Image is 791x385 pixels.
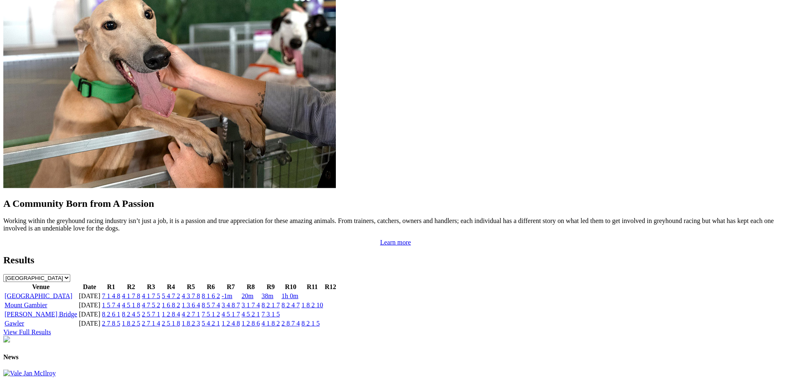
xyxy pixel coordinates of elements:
[79,301,101,309] td: [DATE]
[162,311,180,318] a: 1 2 8 4
[181,283,200,291] th: R5
[79,310,101,319] td: [DATE]
[122,311,140,318] a: 8 2 4 5
[5,302,47,309] a: Mount Gambier
[301,320,320,327] a: 8 2 1 5
[202,320,220,327] a: 5 4 2 1
[182,292,200,299] a: 4 3 7 8
[5,292,72,299] a: [GEOGRAPHIC_DATA]
[222,311,240,318] a: 4 5 1 7
[3,329,51,336] a: View Full Results
[182,302,200,309] a: 1 3 6 4
[221,283,240,291] th: R7
[122,302,140,309] a: 4 5 1 8
[5,311,77,318] a: [PERSON_NAME] Bridge
[261,320,280,327] a: 4 1 8 2
[101,283,121,291] th: R1
[162,320,180,327] a: 2 5 1 8
[241,302,260,309] a: 3 1 7 4
[301,302,323,309] a: 1 8 2 10
[241,292,253,299] a: 20m
[222,302,240,309] a: 3 4 8 7
[222,292,232,299] a: -1m
[261,302,280,309] a: 8 2 1 7
[142,302,160,309] a: 4 7 5 2
[202,311,220,318] a: 7 5 1 2
[4,283,78,291] th: Venue
[3,336,10,343] img: chasers_homepage.jpg
[5,320,24,327] a: Gawler
[201,283,220,291] th: R6
[162,292,180,299] a: 5 4 7 2
[182,320,200,327] a: 1 8 2 3
[380,239,411,246] a: Learn more
[281,292,298,299] a: 1h 0m
[261,292,273,299] a: 38m
[79,319,101,328] td: [DATE]
[121,283,140,291] th: R2
[241,311,260,318] a: 4 5 2 1
[79,292,101,300] td: [DATE]
[79,283,101,291] th: Date
[202,292,220,299] a: 8 1 6 2
[3,353,788,361] h4: News
[102,320,120,327] a: 2 7 8 5
[222,320,240,327] a: 1 2 4 8
[182,311,200,318] a: 4 2 7 1
[142,292,160,299] a: 4 1 7 5
[324,283,337,291] th: R12
[301,283,323,291] th: R11
[102,311,120,318] a: 8 2 6 1
[102,302,120,309] a: 1 5 7 4
[3,217,788,232] p: Working within the greyhound racing industry isn’t just a job, it is a passion and true appreciat...
[281,320,300,327] a: 2 8 7 4
[141,283,160,291] th: R3
[142,311,160,318] a: 2 5 7 1
[102,292,120,299] a: 7 1 4 8
[122,292,140,299] a: 4 1 7 8
[3,255,788,266] h2: Results
[162,302,180,309] a: 1 6 8 2
[122,320,140,327] a: 1 8 2 5
[241,320,260,327] a: 1 2 8 6
[261,283,280,291] th: R9
[3,198,788,209] h2: A Community Born from A Passion
[3,370,56,377] img: Vale Jan McIlroy
[202,302,220,309] a: 8 5 7 4
[241,283,260,291] th: R8
[142,320,160,327] a: 2 7 1 4
[261,311,280,318] a: 7 3 1 5
[281,283,300,291] th: R10
[161,283,180,291] th: R4
[281,302,300,309] a: 8 2 4 7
